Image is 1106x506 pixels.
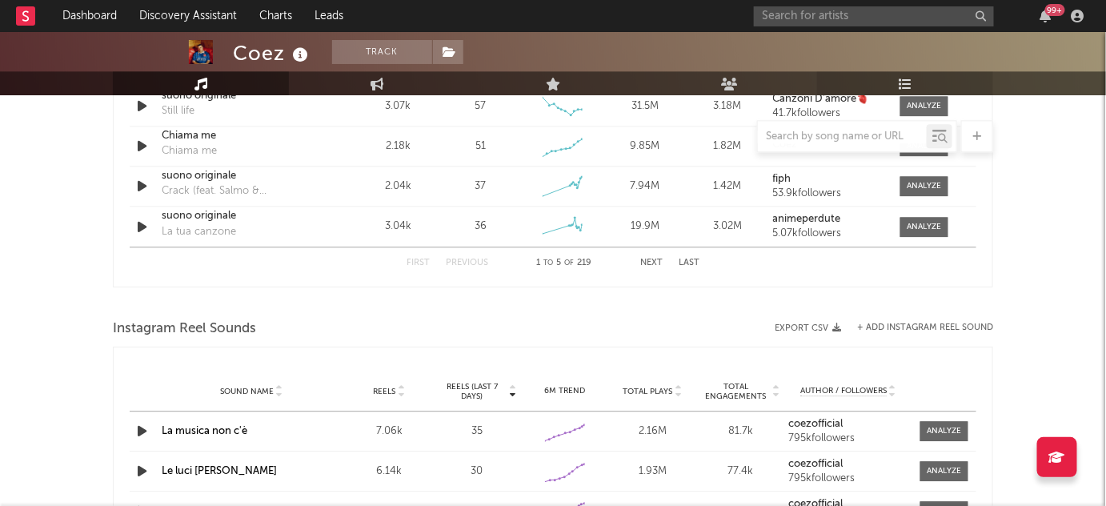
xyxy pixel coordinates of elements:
div: 77.4k [701,464,781,480]
span: Total Engagements [701,382,771,401]
a: fiph [773,174,884,185]
div: Coez [233,40,312,66]
button: First [407,259,430,267]
div: 1.42M [691,179,765,195]
div: 795k followers [788,433,908,444]
a: coezofficial [788,459,908,470]
div: 3.18M [691,98,765,114]
div: 1 5 219 [520,254,608,273]
div: 41.7k followers [773,108,884,119]
div: 3.07k [361,98,435,114]
input: Search by song name or URL [758,131,927,143]
span: Reels [373,387,395,396]
div: 795k followers [788,473,908,484]
a: suono originale [162,88,329,104]
div: 19.9M [608,219,683,235]
span: Instagram Reel Sounds [113,319,256,339]
button: Export CSV [775,323,841,333]
span: Author / Followers [800,386,887,396]
button: Next [640,259,663,267]
div: 3.02M [691,219,765,235]
input: Search for artists [754,6,994,26]
span: Total Plays [623,387,673,396]
strong: coezofficial [788,459,843,469]
div: 2.04k [361,179,435,195]
button: Previous [446,259,488,267]
strong: Canzoni D’amore🫀 [773,94,870,104]
div: 6.14k [349,464,429,480]
div: 36 [475,219,487,235]
div: + Add Instagram Reel Sound [841,323,993,332]
span: Sound Name [220,387,274,396]
div: 31.5M [608,98,683,114]
div: 81.7k [701,424,781,440]
a: Le luci [PERSON_NAME] [162,466,277,476]
a: La musica non c'è [162,426,247,436]
span: to [544,259,554,267]
div: 3.04k [361,219,435,235]
div: 1.93M [613,464,693,480]
div: 6M Trend [525,385,605,397]
div: 53.9k followers [773,188,884,199]
div: 7.94M [608,179,683,195]
a: suono originale [162,208,329,224]
a: suono originale [162,168,329,184]
strong: coezofficial [788,419,843,429]
div: 57 [475,98,486,114]
div: 2.16M [613,424,693,440]
span: Reels (last 7 days) [437,382,507,401]
button: + Add Instagram Reel Sound [857,323,993,332]
strong: fiph [773,174,791,184]
button: 99+ [1040,10,1052,22]
div: La tua canzone [162,224,236,240]
button: Last [679,259,699,267]
div: 99 + [1045,4,1065,16]
div: 37 [475,179,486,195]
button: Track [332,40,432,64]
div: 5.07k followers [773,228,884,239]
a: coezofficial [788,419,908,430]
div: Still life [162,103,194,119]
a: animeperdute [773,214,884,225]
strong: animeperdute [773,214,841,224]
span: of [565,259,575,267]
a: Canzoni D’amore🫀 [773,94,884,105]
div: Crack (feat. Salmo & [PERSON_NAME]) [162,183,329,199]
div: 35 [437,424,517,440]
div: 30 [437,464,517,480]
div: 7.06k [349,424,429,440]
